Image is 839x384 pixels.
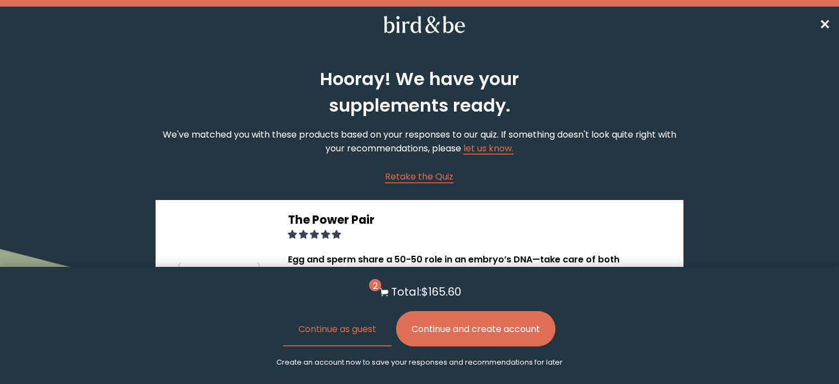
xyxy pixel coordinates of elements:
p: Total: $165.60 [391,283,461,300]
button: Continue and create account [396,311,555,346]
span: 2 [369,279,381,291]
span: The Power Pair [288,212,375,228]
p: We've matched you with these products based on your responses to our quiz. If something doesn't l... [156,128,683,155]
a: ✕ [819,15,830,34]
span: 4.92 stars [288,228,343,241]
strong: Egg and sperm share a 50-50 role in an embryo’s DNA—take care of both [288,253,619,266]
button: Continue as guest [283,311,392,346]
span: Retake the Quiz [385,170,453,183]
a: let us know. [463,142,514,155]
h2: Hooray! We have your supplements ready. [261,66,578,119]
img: thumbnail image [167,211,271,316]
a: Retake the Quiz [385,170,453,183]
iframe: Gorgias live chat messenger [784,332,828,373]
p: Create an account now to save your responses and recommendations for later [276,357,563,367]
